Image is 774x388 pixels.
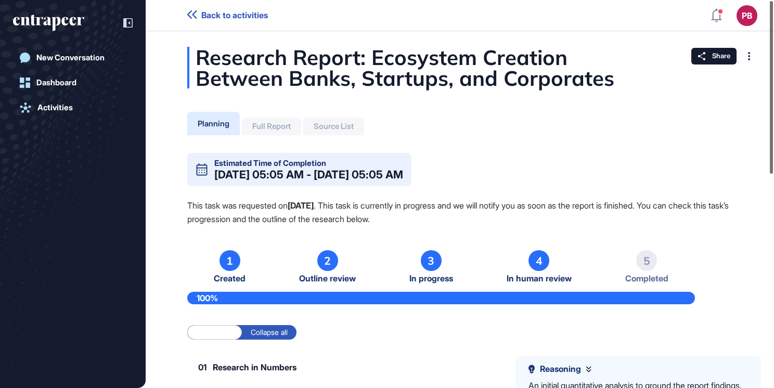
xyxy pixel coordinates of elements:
[409,274,453,283] span: In progress
[220,250,240,271] div: 1
[299,274,356,283] span: Outline review
[314,122,354,131] div: Source List
[213,363,296,371] span: Research in Numbers
[187,199,732,226] p: This task was requested on . This task is currently in progress and we will notify you as soon as...
[13,72,133,93] a: Dashboard
[625,274,668,283] span: Completed
[214,274,246,283] span: Created
[187,325,242,340] label: Expand all
[712,52,730,60] span: Share
[288,200,314,211] strong: [DATE]
[36,78,76,87] div: Dashboard
[13,47,133,68] a: New Conversation
[540,364,581,374] span: Reasoning
[37,103,73,112] div: Activities
[36,53,105,62] div: New Conversation
[317,250,338,271] div: 2
[252,122,291,131] div: Full Report
[187,47,732,88] div: Research Report: Ecosystem Creation Between Banks, Startups, and Corporates
[242,325,296,340] label: Collapse all
[421,250,442,271] div: 3
[636,250,657,271] div: 5
[507,274,572,283] span: In human review
[13,15,84,31] div: entrapeer-logo
[187,10,268,20] a: Back to activities
[528,250,549,271] div: 4
[737,5,757,26] button: PB
[201,10,268,20] span: Back to activities
[13,97,133,118] a: Activities
[198,119,229,128] div: Planning
[198,363,207,371] span: 01
[214,159,326,167] div: Estimated Time of Completion
[187,292,695,304] div: 100%
[214,169,403,180] div: [DATE] 05:05 AM - [DATE] 05:05 AM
